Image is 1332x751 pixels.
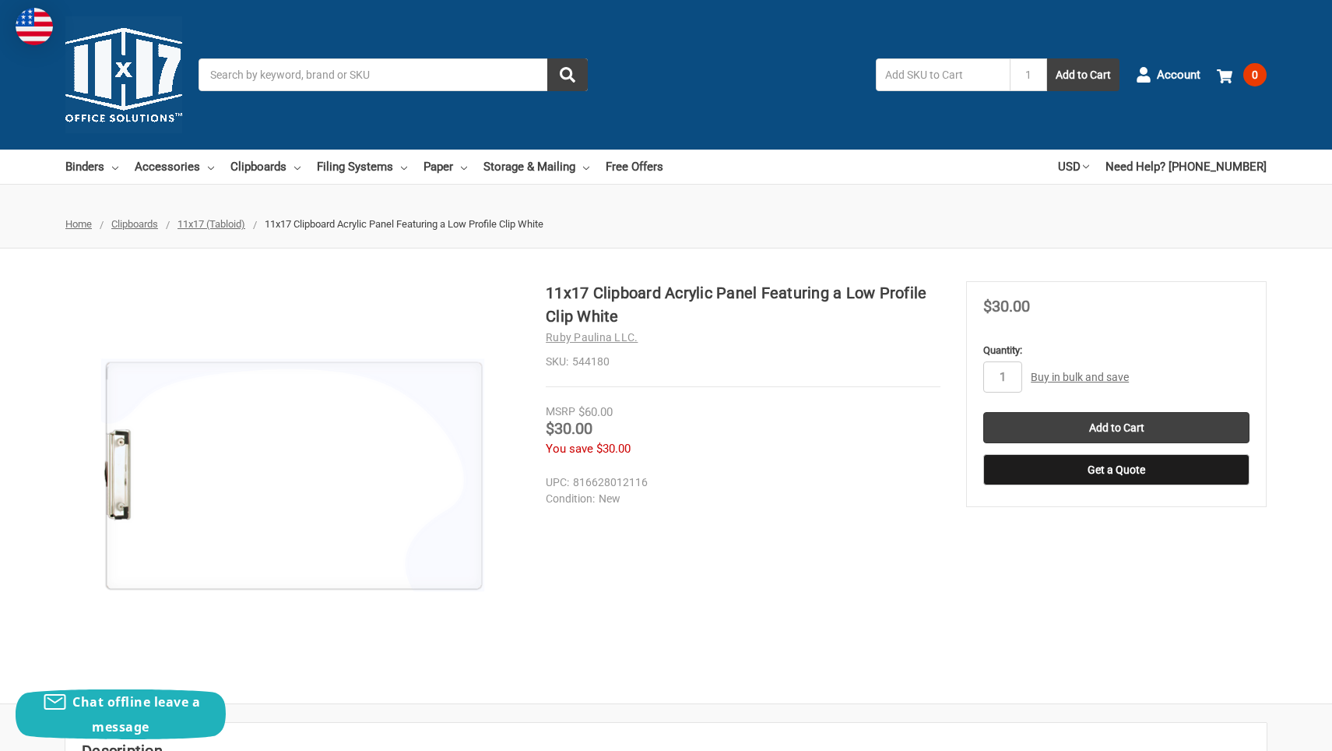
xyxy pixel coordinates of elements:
[1204,709,1332,751] iframe: Google Customer Reviews
[983,343,1249,358] label: Quantity:
[876,58,1010,91] input: Add SKU to Cart
[546,354,568,370] dt: SKU:
[546,474,933,491] dd: 816628012116
[606,150,663,184] a: Free Offers
[423,150,467,184] a: Paper
[578,405,613,419] span: $60.00
[983,454,1249,485] button: Get a Quote
[483,150,589,184] a: Storage & Mailing
[65,150,118,184] a: Binders
[546,404,575,420] div: MSRP
[983,412,1249,443] input: Add to Cart
[98,281,487,671] img: 11x17 Clipboard Acrylic Panel Featuring a Low Profile Clip White
[546,491,595,507] dt: Condition:
[1157,66,1200,84] span: Account
[1217,55,1267,95] a: 0
[596,442,631,456] span: $30.00
[983,297,1030,316] span: $30.00
[1031,371,1129,383] a: Buy in bulk and save
[546,474,569,491] dt: UPC:
[546,442,593,456] span: You save
[16,8,53,45] img: duty and tax information for United States
[199,58,588,91] input: Search by keyword, brand or SKU
[317,150,407,184] a: Filing Systems
[230,150,300,184] a: Clipboards
[135,150,214,184] a: Accessories
[65,16,182,133] img: 11x17.com
[65,218,92,230] a: Home
[1105,150,1267,184] a: Need Help? [PHONE_NUMBER]
[546,281,940,328] h1: 11x17 Clipboard Acrylic Panel Featuring a Low Profile Clip White
[1136,55,1200,95] a: Account
[546,419,592,438] span: $30.00
[1047,58,1119,91] button: Add to Cart
[546,491,933,507] dd: New
[1243,63,1267,86] span: 0
[111,218,158,230] a: Clipboards
[546,354,940,370] dd: 544180
[1058,150,1089,184] a: USD
[177,218,245,230] a: 11x17 (Tabloid)
[72,693,200,735] span: Chat offline leave a message
[16,689,226,739] button: Chat offline leave a message
[546,331,638,344] a: Ruby Paulina LLC.
[265,218,543,230] span: 11x17 Clipboard Acrylic Panel Featuring a Low Profile Clip White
